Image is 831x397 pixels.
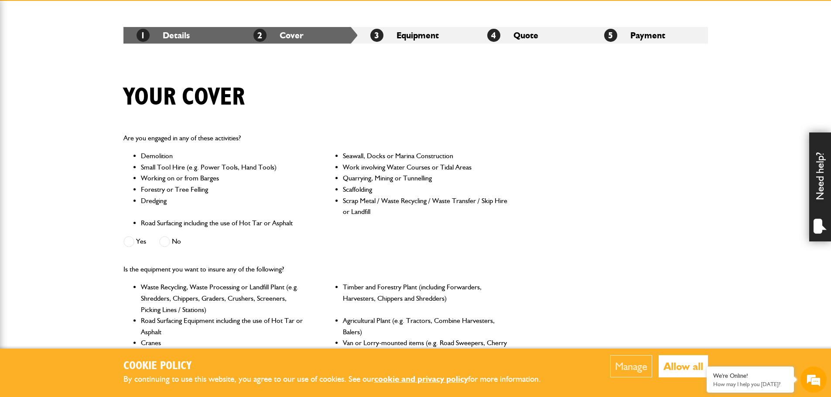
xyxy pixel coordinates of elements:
[343,150,508,162] li: Seawall, Docks or Marina Construction
[343,162,508,173] li: Work involving Water Courses or Tidal Areas
[119,268,158,280] em: Start Chat
[604,29,617,42] span: 5
[343,282,508,315] li: Timber and Forestry Plant (including Forwarders, Harvesters, Chippers and Shredders)
[123,264,509,275] p: Is the equipment you want to insure any of the following?
[374,374,468,384] a: cookie and privacy policy
[809,132,831,241] div: Need help?
[591,27,708,44] li: Payment
[123,236,146,247] label: Yes
[141,173,306,184] li: Working on or from Barges
[343,173,508,184] li: Quarrying, Mining or Tunnelling
[713,372,787,380] div: We're Online!
[137,29,150,42] span: 1
[141,337,306,360] li: Cranes
[15,48,37,61] img: d_20077148190_company_1631870298795_20077148190
[11,106,159,126] input: Enter your email address
[11,132,159,151] input: Enter your phone number
[141,217,306,229] li: Road Surfacing including the use of Hot Tar or Asphalt
[141,195,306,217] li: Dredging
[343,315,508,337] li: Agricultural Plant (e.g. Tractors, Combine Harvesters, Balers)
[370,29,383,42] span: 3
[141,315,306,337] li: Road Surfacing Equipment including the use of Hot Tar or Asphalt
[343,195,508,217] li: Scrap Metal / Waste Recycling / Waste Transfer / Skip Hire or Landfill
[45,49,147,60] div: Chat with us now
[610,355,652,377] button: Manage
[123,360,555,373] h2: Cookie Policy
[123,83,245,112] h1: Your cover
[11,81,159,100] input: Enter your last name
[141,184,306,195] li: Forestry or Tree Felling
[343,337,508,360] li: Van or Lorry-mounted items (e.g. Road Sweepers, Cherry Pickers, Volumetric Mixers)
[343,184,508,195] li: Scaffolding
[253,29,267,42] span: 2
[659,355,708,377] button: Allow all
[141,162,306,173] li: Small Tool Hire (e.g. Power Tools, Hand Tools)
[474,27,591,44] li: Quote
[141,150,306,162] li: Demolition
[240,27,357,44] li: Cover
[137,30,190,41] a: 1Details
[143,4,164,25] div: Minimize live chat window
[123,132,509,144] p: Are you engaged in any of these activities?
[123,373,555,386] p: By continuing to use this website, you agree to our use of cookies. See our for more information.
[713,381,787,387] p: How may I help you today?
[357,27,474,44] li: Equipment
[141,282,306,315] li: Waste Recycling, Waste Processing or Landfill Plant (e.g. Shredders, Chippers, Graders, Crushers,...
[487,29,500,42] span: 4
[11,158,159,261] textarea: Type your message and hit 'Enter'
[159,236,181,247] label: No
